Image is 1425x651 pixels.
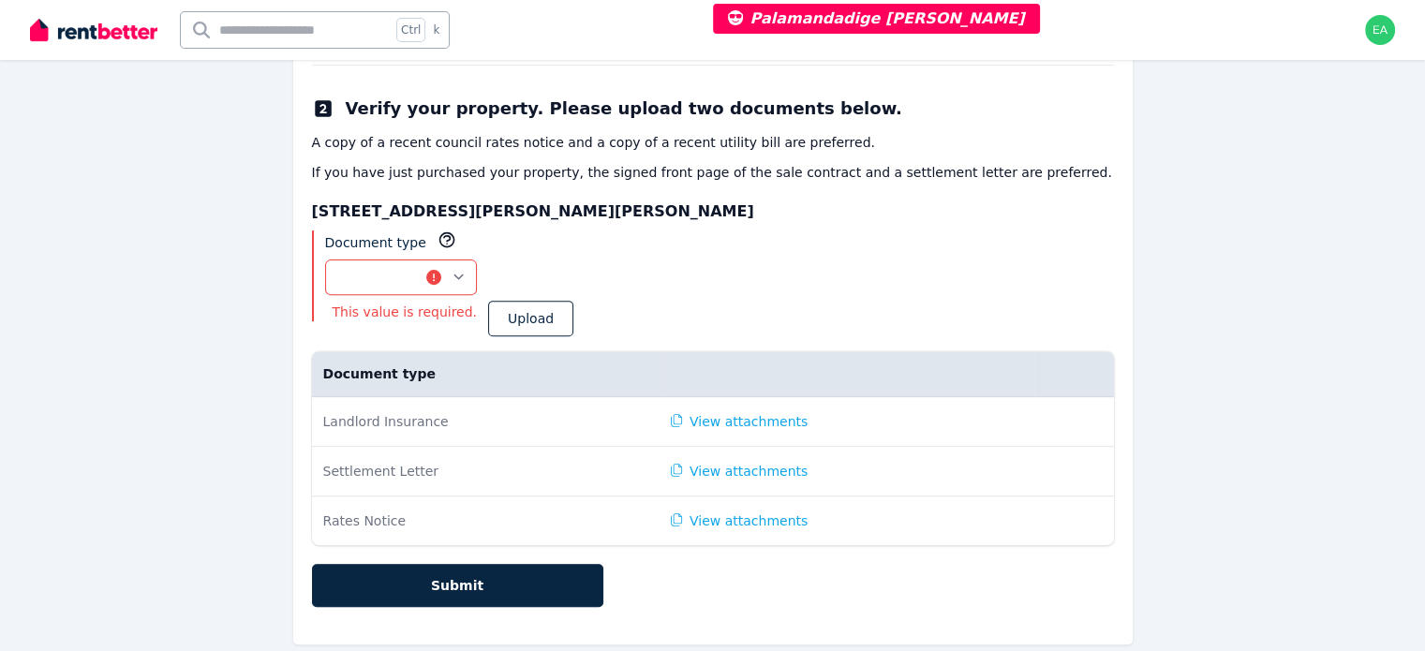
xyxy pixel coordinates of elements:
[433,22,439,37] span: k
[312,496,660,545] td: Rates Notice
[312,396,660,446] td: Landlord Insurance
[488,301,573,336] button: Upload
[312,133,1114,152] p: A copy of a recent council rates notice and a copy of a recent utility bill are preferred.
[312,564,603,607] button: Submit
[312,200,1114,223] h3: [STREET_ADDRESS][PERSON_NAME][PERSON_NAME]
[396,18,425,42] span: Ctrl
[671,511,809,530] button: View attachments
[312,351,660,397] th: Document type
[671,462,809,481] button: View attachments
[1365,15,1395,45] img: earl@rentbetter.com.au
[325,233,426,252] label: Document type
[728,9,1025,27] span: Palamandadige [PERSON_NAME]
[325,303,478,321] p: This value is required.
[312,446,660,496] td: Settlement Letter
[312,163,1114,182] p: If you have just purchased your property, the signed front page of the sale contract and a settle...
[671,412,809,431] button: View attachments
[346,96,902,122] h2: Verify your property. Please upload two documents below.
[30,16,157,44] img: RentBetter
